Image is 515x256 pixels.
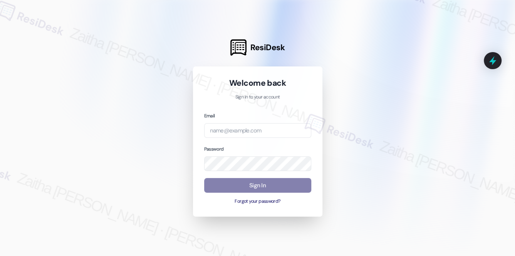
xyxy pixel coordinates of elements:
[204,178,311,193] button: Sign In
[204,123,311,138] input: name@example.com
[204,78,311,88] h1: Welcome back
[204,94,311,101] p: Sign in to your account
[204,146,224,152] label: Password
[204,113,215,119] label: Email
[250,42,285,53] span: ResiDesk
[230,39,247,56] img: ResiDesk Logo
[204,198,311,205] button: Forgot your password?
